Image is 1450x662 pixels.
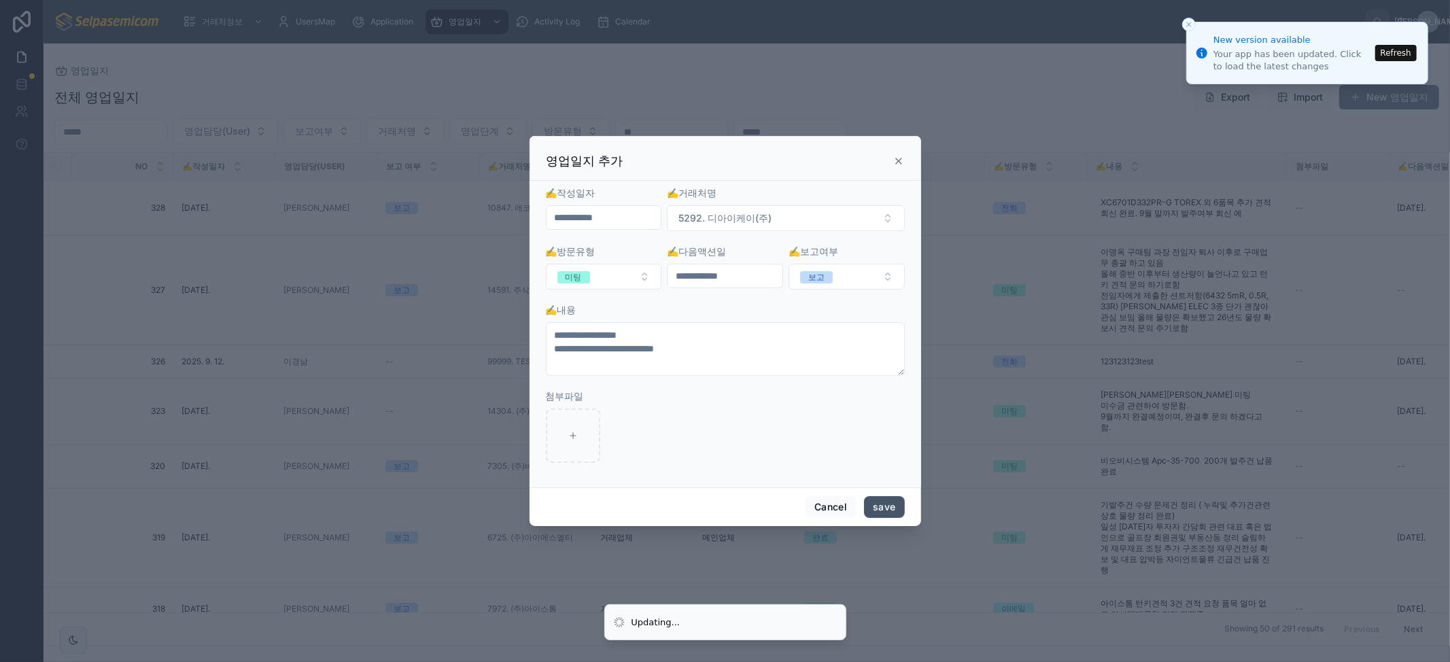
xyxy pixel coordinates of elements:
span: 5292. 디아이케이(주) [678,211,772,225]
button: save [864,496,904,518]
button: Select Button [546,264,662,290]
div: 보고 [808,271,825,283]
span: ✍️방문유형 [546,245,595,257]
button: Refresh [1375,45,1417,61]
button: Select Button [667,205,904,231]
button: Select Button [789,264,905,290]
button: Close toast [1182,18,1196,31]
h3: 영업일지 추가 [547,153,623,169]
span: ✍️다음액션일 [667,245,726,257]
span: 첨부파일 [546,390,584,402]
div: Your app has been updated. Click to load the latest changes [1213,48,1371,73]
button: Cancel [806,496,856,518]
span: ✍️작성일자 [546,187,595,198]
div: New version available [1213,33,1371,47]
span: ✍️보고여부 [789,245,838,257]
span: ✍️거래처명 [667,187,717,198]
div: Updating... [632,616,680,629]
span: ✍️내용 [546,304,576,315]
div: 미팅 [566,271,582,283]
